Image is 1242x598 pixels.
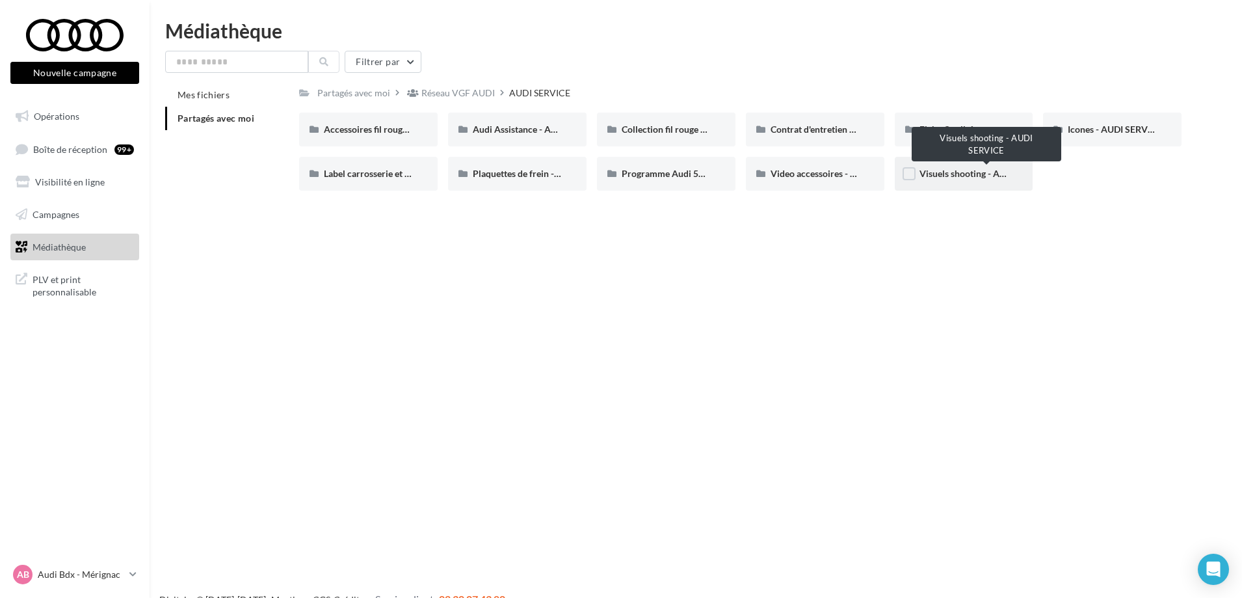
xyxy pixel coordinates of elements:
[622,124,766,135] span: Collection fil rouge - AUDI SERVICE
[165,21,1226,40] div: Médiathèque
[317,87,390,100] div: Partagés avec moi
[8,169,142,196] a: Visibilité en ligne
[473,124,605,135] span: Audi Assistance - AUDI SERVICE
[178,113,254,124] span: Partagés avec moi
[10,62,139,84] button: Nouvelle campagne
[8,234,142,261] a: Médiathèque
[10,562,139,587] a: AB Audi Bdx - Mérignac
[1198,554,1229,585] div: Open Intercom Messenger
[1068,124,1161,135] span: Icones - AUDI SERVICE
[8,135,142,163] a: Boîte de réception99+
[33,241,86,252] span: Médiathèque
[38,568,124,581] p: Audi Bdx - Mérignac
[114,144,134,155] div: 99+
[17,568,29,581] span: AB
[8,103,142,130] a: Opérations
[421,87,495,100] div: Réseau VGF AUDI
[324,124,475,135] span: Accessoires fil rouge - AUDI SERVICE
[324,168,535,179] span: Label carrosserie et label pare-brise - AUDI SERVICE
[345,51,421,73] button: Filtrer par
[35,176,105,187] span: Visibilité en ligne
[8,265,142,304] a: PLV et print personnalisable
[919,124,973,135] span: Fiche Qualité
[622,168,836,179] span: Programme Audi 5+ - Segments 2&3 - AUDI SERVICE
[771,168,910,179] span: Video accessoires - AUDI SERVICE
[912,127,1061,161] div: Visuels shooting - AUDI SERVICE
[34,111,79,122] span: Opérations
[33,209,79,220] span: Campagnes
[473,168,607,179] span: Plaquettes de frein - Audi Service
[8,201,142,228] a: Campagnes
[771,124,915,135] span: Contrat d'entretien - AUDI SERVICE
[33,143,107,154] span: Boîte de réception
[509,87,570,100] div: AUDI SERVICE
[178,89,230,100] span: Mes fichiers
[33,271,134,299] span: PLV et print personnalisable
[919,168,1053,179] span: Visuels shooting - AUDI SERVICE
